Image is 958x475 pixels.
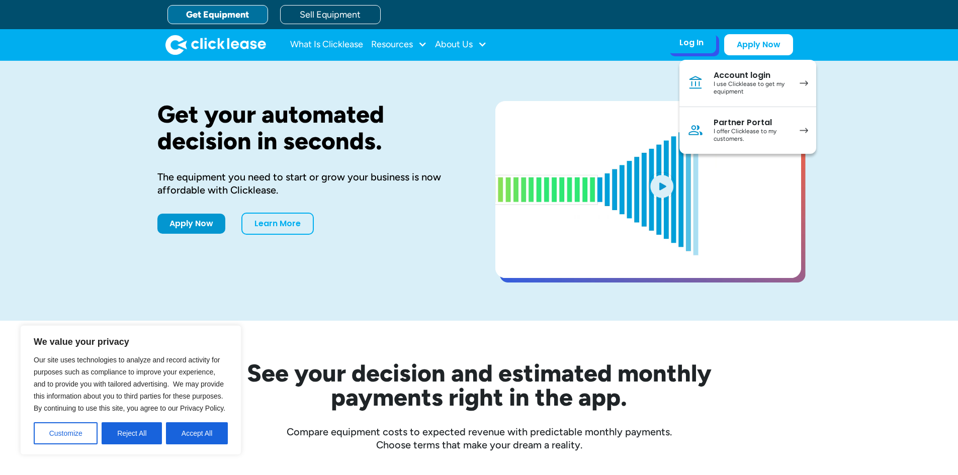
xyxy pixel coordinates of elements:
[714,128,790,143] div: I offer Clicklease to my customers.
[714,70,790,80] div: Account login
[724,34,793,55] a: Apply Now
[800,80,808,86] img: arrow
[241,213,314,235] a: Learn More
[166,422,228,444] button: Accept All
[165,35,266,55] img: Clicklease logo
[198,361,761,409] h2: See your decision and estimated monthly payments right in the app.
[34,336,228,348] p: We value your privacy
[714,80,790,96] div: I use Clicklease to get my equipment
[679,38,704,48] div: Log In
[648,172,675,200] img: Blue play button logo on a light blue circular background
[679,60,816,154] nav: Log In
[714,118,790,128] div: Partner Portal
[800,128,808,133] img: arrow
[102,422,162,444] button: Reject All
[435,35,487,55] div: About Us
[157,425,801,451] div: Compare equipment costs to expected revenue with predictable monthly payments. Choose terms that ...
[495,101,801,278] a: open lightbox
[679,60,816,107] a: Account loginI use Clicklease to get my equipment
[280,5,381,24] a: Sell Equipment
[290,35,363,55] a: What Is Clicklease
[157,170,463,197] div: The equipment you need to start or grow your business is now affordable with Clicklease.
[167,5,268,24] a: Get Equipment
[157,214,225,234] a: Apply Now
[34,356,225,412] span: Our site uses technologies to analyze and record activity for purposes such as compliance to impr...
[157,101,463,154] h1: Get your automated decision in seconds.
[371,35,427,55] div: Resources
[34,422,98,444] button: Customize
[20,325,241,455] div: We value your privacy
[687,122,704,138] img: Person icon
[165,35,266,55] a: home
[679,107,816,154] a: Partner PortalI offer Clicklease to my customers.
[687,75,704,91] img: Bank icon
